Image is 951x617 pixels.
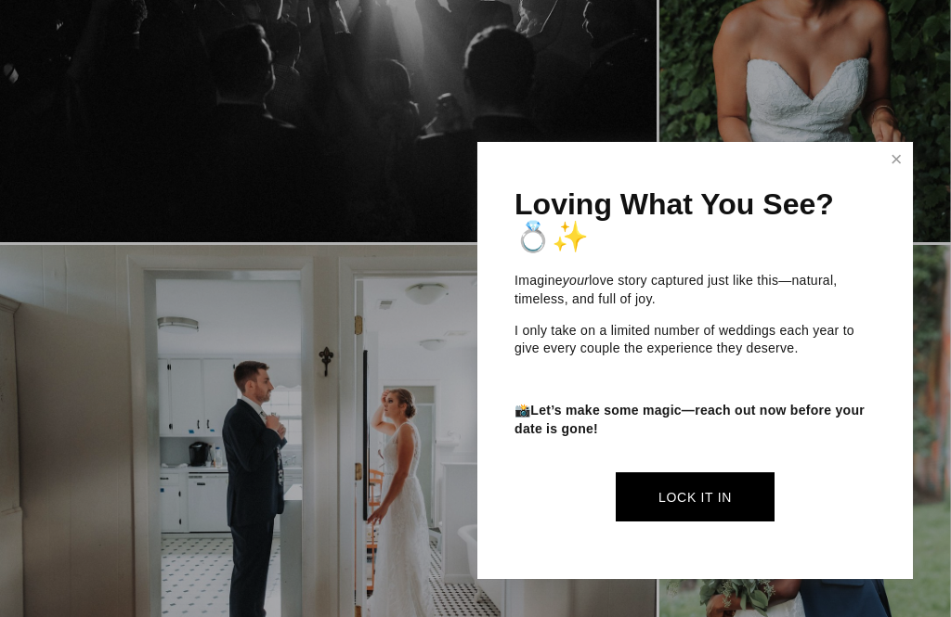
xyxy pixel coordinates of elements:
[515,188,876,253] h1: Loving What You See? 💍✨
[563,273,589,288] em: your
[882,145,910,174] a: Close
[515,402,876,438] p: 📸
[616,472,775,521] a: Lock It In
[515,322,876,358] p: I only take on a limited number of weddings each year to give every couple the experience they de...
[515,403,868,436] strong: Let’s make some magic—reach out now before your date is gone!
[515,272,876,308] p: Imagine love story captured just like this—natural, timeless, and full of joy.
